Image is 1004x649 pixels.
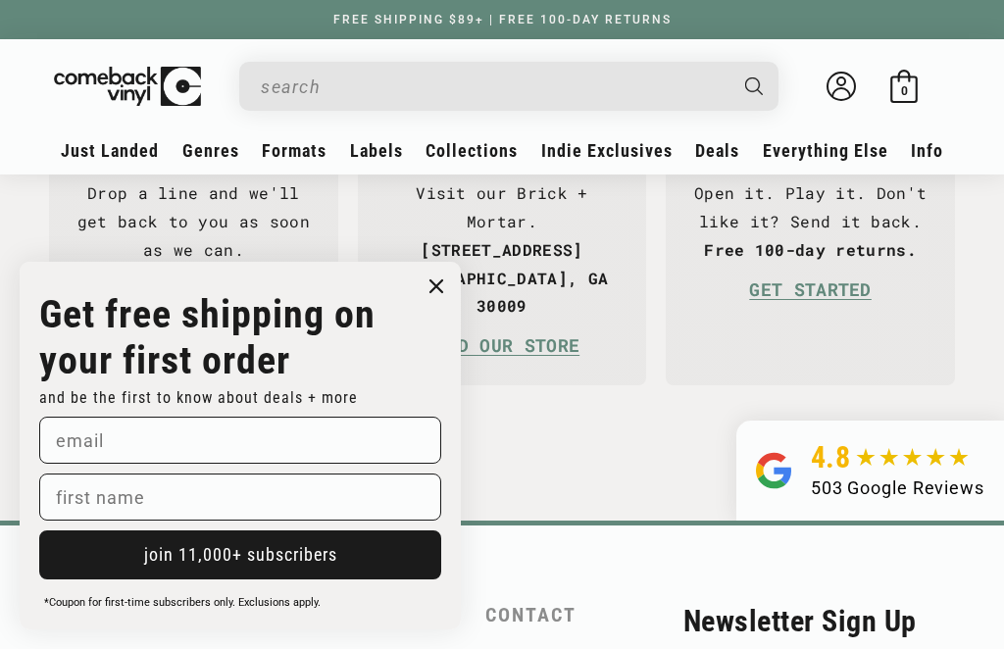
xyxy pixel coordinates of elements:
strong: [STREET_ADDRESS] [GEOGRAPHIC_DATA], GA 30009 [396,239,609,317]
img: star5.svg [856,448,969,468]
span: Collections [426,140,518,161]
span: 0 [901,83,908,98]
span: Labels [350,140,403,161]
a: FIND OUR STORE [425,335,579,356]
button: Search [728,62,781,111]
span: Everything Else [763,140,888,161]
h2: Contact [485,604,683,626]
a: FREE SHIPPING $89+ | FREE 100-DAY RETURNS [314,13,691,26]
span: and be the first to know about deals + more [39,388,358,407]
img: Group.svg [756,440,791,501]
div: 503 Google Reviews [811,474,984,501]
a: 4.8 503 Google Reviews [736,421,1004,521]
div: Search [239,62,778,111]
p: Open it. Play it. Don't like it? Send it back. [690,179,930,264]
strong: Free 100-day returns. [704,239,917,260]
span: Deals [695,140,739,161]
button: join 11,000+ subscribers [39,530,441,579]
span: *Coupon for first-time subscribers only. Exclusions apply. [44,596,321,609]
input: When autocomplete results are available use up and down arrows to review and enter to select [261,67,726,107]
span: Info [911,140,943,161]
input: email [39,417,441,464]
h2: Newsletter Sign Up [683,604,955,638]
button: Close dialog [422,272,451,301]
span: 4.8 [811,440,851,474]
span: Formats [262,140,326,161]
span: Genres [182,140,239,161]
span: Indie Exclusives [541,140,673,161]
p: Visit our Brick + Mortar. [382,179,623,321]
input: first name [39,474,441,521]
span: Just Landed [61,140,159,161]
strong: Get free shipping on your first order [39,291,376,383]
a: GET STARTED [749,279,872,300]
